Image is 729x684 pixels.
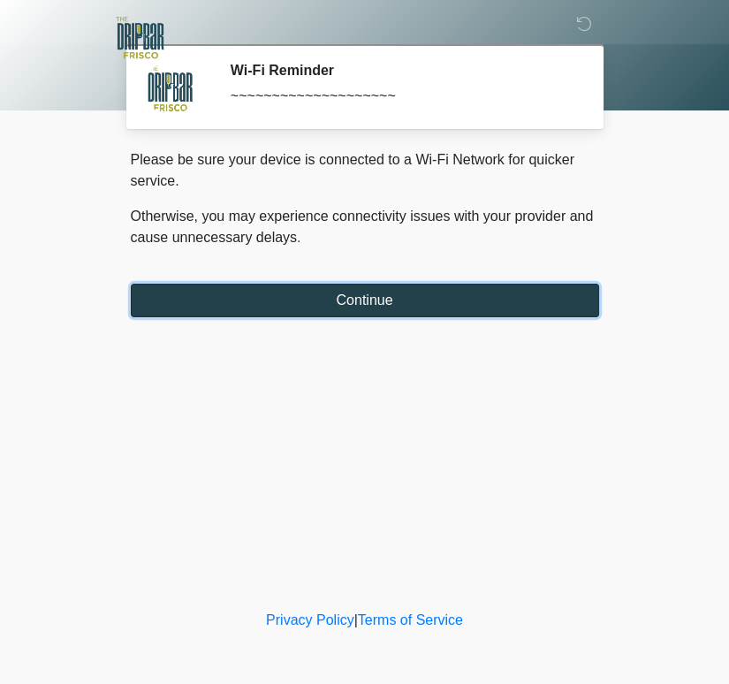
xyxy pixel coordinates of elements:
[231,86,573,107] div: ~~~~~~~~~~~~~~~~~~~~
[358,612,463,627] a: Terms of Service
[131,149,599,192] p: Please be sure your device is connected to a Wi-Fi Network for quicker service.
[131,206,599,248] p: Otherwise, you may experience connectivity issues with your provider and cause unnecessary delays
[144,62,197,115] img: Agent Avatar
[131,284,599,317] button: Continue
[113,13,170,62] img: The DRIPBaR - Frisco Logo
[354,612,358,627] a: |
[266,612,354,627] a: Privacy Policy
[297,230,300,245] span: .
